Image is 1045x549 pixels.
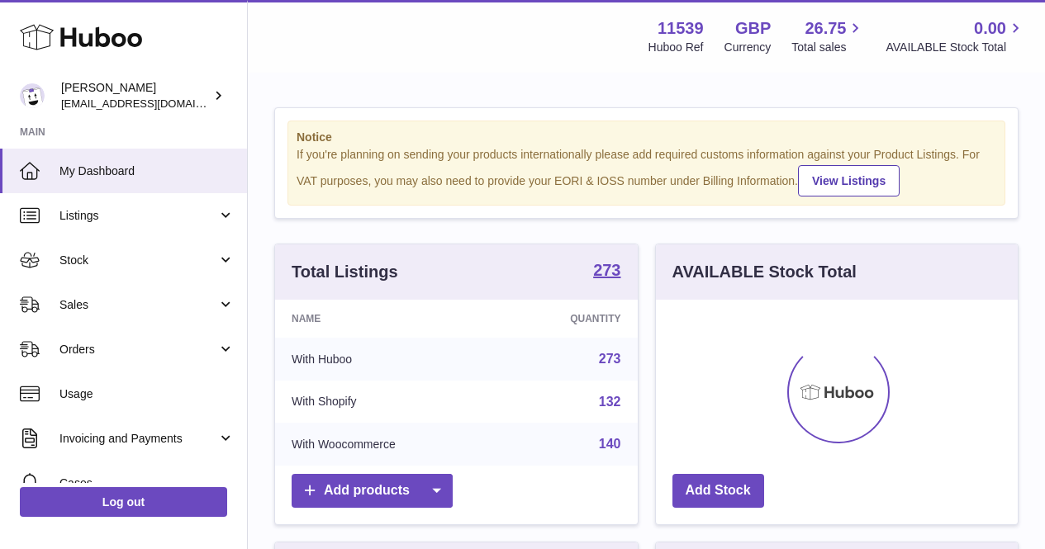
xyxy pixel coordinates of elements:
th: Name [275,300,500,338]
h3: Total Listings [292,261,398,283]
span: [EMAIL_ADDRESS][DOMAIN_NAME] [61,97,243,110]
h3: AVAILABLE Stock Total [672,261,857,283]
span: 26.75 [805,17,846,40]
span: 0.00 [974,17,1006,40]
span: My Dashboard [59,163,235,179]
div: If you're planning on sending your products internationally please add required customs informati... [297,147,996,196]
a: 140 [599,437,621,451]
span: Stock [59,253,217,268]
div: Huboo Ref [648,40,704,55]
a: Add Stock [672,474,764,508]
strong: Notice [297,130,996,145]
img: alperaslan1535@gmail.com [20,83,45,108]
strong: GBP [735,17,771,40]
a: Log out [20,487,227,517]
a: Add products [292,474,453,508]
a: 0.00 AVAILABLE Stock Total [886,17,1025,55]
div: Currency [724,40,772,55]
strong: 11539 [658,17,704,40]
a: 273 [599,352,621,366]
a: 132 [599,395,621,409]
span: Cases [59,476,235,491]
strong: 273 [593,262,620,278]
span: Orders [59,342,217,357]
a: View Listings [798,165,900,196]
th: Quantity [500,300,637,338]
span: Listings [59,208,217,224]
td: With Woocommerce [275,423,500,466]
a: 26.75 Total sales [791,17,865,55]
td: With Shopify [275,381,500,424]
div: [PERSON_NAME] [61,80,210,111]
span: Total sales [791,40,865,55]
span: Invoicing and Payments [59,431,217,447]
span: Usage [59,386,235,402]
span: AVAILABLE Stock Total [886,40,1025,55]
a: 273 [593,262,620,282]
span: Sales [59,297,217,313]
td: With Huboo [275,338,500,381]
